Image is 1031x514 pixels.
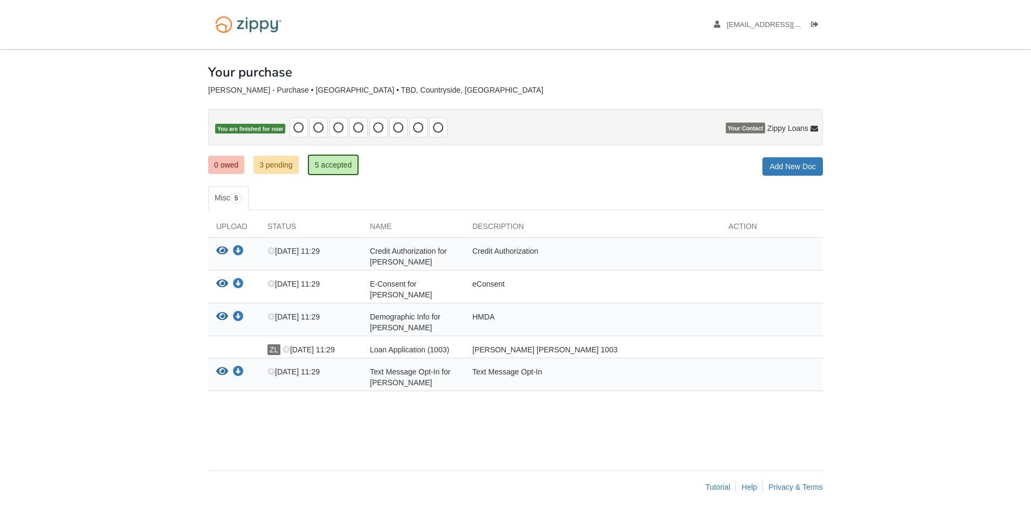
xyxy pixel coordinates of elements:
[267,344,280,355] span: ZL
[233,313,244,322] a: Download Demographic Info for Abigail Ruiz
[767,123,808,134] span: Zippy Loans
[208,86,823,95] div: [PERSON_NAME] - Purchase • [GEOGRAPHIC_DATA] • TBD, Countryside, [GEOGRAPHIC_DATA]
[267,280,320,288] span: [DATE] 11:29
[230,193,243,204] span: 5
[216,246,228,257] button: View Credit Authorization for Abigail Ruiz
[705,483,730,491] a: Tutorial
[370,312,441,332] span: Demographic Info for [PERSON_NAME]
[233,280,244,289] a: Download E-Consent for Abigail Ruiz
[370,345,449,354] span: Loan Application (1003)
[464,246,720,267] div: Credit Authorization
[370,280,432,299] span: E-Consent for [PERSON_NAME]
[464,279,720,300] div: eConsent
[216,279,228,290] button: View E-Consent for Abigail Ruiz
[267,247,320,255] span: [DATE] 11:29
[727,20,850,29] span: abigailruiz98@gmail.com
[811,20,823,31] a: Log out
[726,123,765,134] span: Your Contact
[464,344,720,355] div: [PERSON_NAME] [PERSON_NAME] 1003
[762,157,823,176] a: Add New Doc
[720,221,823,237] div: Action
[370,367,450,387] span: Text Message Opt-In for [PERSON_NAME]
[267,312,320,321] span: [DATE] 11:29
[741,483,757,491] a: Help
[208,11,288,38] img: Logo
[308,155,359,175] a: 5 accepted
[216,366,228,378] button: View Text Message Opt-In for Abigail Ruiz
[215,124,285,134] span: You are finished for now
[208,156,244,174] a: 0 owed
[267,367,320,376] span: [DATE] 11:29
[233,368,244,377] a: Download Text Message Opt-In for Abigail Ruiz
[259,221,362,237] div: Status
[370,247,446,266] span: Credit Authorization for [PERSON_NAME]
[208,65,292,79] h1: Your purchase
[464,221,720,237] div: Description
[714,20,850,31] a: edit profile
[208,221,259,237] div: Upload
[464,311,720,333] div: HMDA
[768,483,823,491] a: Privacy & Terms
[208,186,249,210] a: Misc
[464,366,720,388] div: Text Message Opt-In
[216,311,228,323] button: View Demographic Info for Abigail Ruiz
[283,345,335,354] span: [DATE] 11:29
[233,247,244,256] a: Download Credit Authorization for Abigail Ruiz
[253,156,299,174] a: 3 pending
[362,221,464,237] div: Name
